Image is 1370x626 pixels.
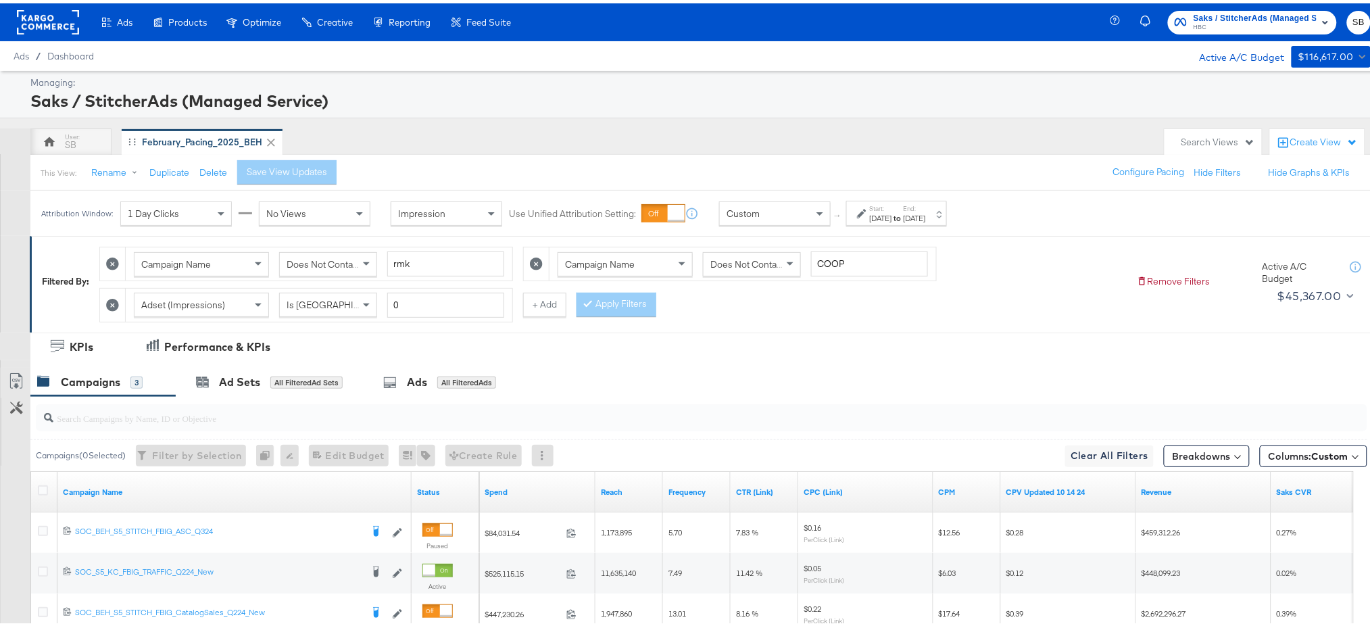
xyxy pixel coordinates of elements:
a: SOC_S5_KC_FBIG_TRAFFIC_Q224_New [75,563,362,577]
div: [DATE] [904,210,926,220]
span: 11,635,140 [601,564,636,575]
span: Optimize [243,14,281,24]
a: The total amount spent to date. [485,483,590,494]
span: $0.12 [1006,564,1024,575]
a: The number of people your ad was served to. [601,483,658,494]
input: Search Campaigns by Name, ID or Objective [53,396,1244,423]
strong: to [892,210,904,220]
a: Updated Adobe CPV [1006,483,1131,494]
span: 5.70 [668,524,682,534]
span: / [29,47,47,58]
span: $0.28 [1006,524,1024,534]
span: Adset (Impressions) [141,295,225,308]
span: $17.64 [939,605,960,615]
button: Rename [82,158,152,182]
div: Active A/C Budget [1185,43,1285,63]
span: $459,312.26 [1142,524,1181,534]
span: Custom [727,204,760,216]
a: Dashboard [47,47,94,58]
div: All Filtered Ads [437,373,496,385]
span: $0.39 [1006,605,1024,615]
span: $525,115.15 [485,565,561,575]
sub: Per Click (Link) [804,573,844,581]
button: Clear All Filters [1065,442,1154,464]
div: Attribution Window: [41,206,114,215]
span: Reporting [389,14,431,24]
button: Remove Filters [1137,272,1210,285]
span: $84,031.54 [485,525,561,535]
span: 8.16 % [736,605,758,615]
span: $0.22 [804,600,821,610]
a: Your campaign name. [63,483,406,494]
input: Enter a number [387,289,504,314]
label: End: [904,201,926,210]
input: Enter a search term [387,248,504,273]
span: $0.16 [804,519,821,529]
span: Is [GEOGRAPHIC_DATA] [287,295,390,308]
button: Columns:Custom [1260,442,1367,464]
span: Ads [117,14,132,24]
span: ↑ [832,210,845,215]
div: SOC_BEH_S5_STITCH_FBIG_CatalogSales_Q224_New [75,604,362,615]
div: Campaigns ( 0 Selected) [36,446,126,458]
label: Use Unified Attribution Setting: [509,204,636,217]
div: All Filtered Ad Sets [270,373,343,385]
div: This View: [41,164,76,175]
span: Feed Suite [466,14,511,24]
div: SOC_S5_KC_FBIG_TRAFFIC_Q224_New [75,563,362,574]
div: Drag to reorder tab [128,135,136,142]
a: The number of clicks received on a link in your ad divided by the number of impressions. [736,483,793,494]
span: Columns: [1269,446,1348,460]
sub: Per Click (Link) [804,532,844,540]
span: 11.42 % [736,564,762,575]
span: Creative [317,14,353,24]
span: Does Not Contain [710,255,784,267]
div: Ads [407,371,427,387]
button: Configure Pacing [1104,157,1194,181]
button: Delete [199,163,227,176]
a: The average cost for each link click you've received from your ad. [804,483,928,494]
span: Impression [398,204,445,216]
span: 1,947,860 [601,605,632,615]
div: SOC_BEH_S5_STITCH_FBIG_ASC_Q324 [75,523,362,533]
div: KPIs [70,336,93,352]
span: $2,692,296.27 [1142,605,1186,615]
span: Clear All Filters [1071,444,1148,461]
span: 7.83 % [736,524,758,534]
sub: Per Click (Link) [804,613,844,621]
span: Custom [1312,447,1348,459]
span: 7.49 [668,564,682,575]
span: 1 Day Clicks [128,204,179,216]
a: The average cost you've paid to have 1,000 impressions of your ad. [939,483,996,494]
span: $0.05 [804,560,821,570]
div: [DATE] [870,210,892,220]
span: 13.01 [668,605,686,615]
div: Ad Sets [219,371,260,387]
button: Breakdowns [1164,442,1250,464]
div: Search Views [1181,133,1255,145]
a: Omniture Revenue [1142,483,1266,494]
button: Hide Filters [1194,163,1242,176]
button: $45,367.00 [1272,282,1357,304]
div: Performance & KPIs [164,336,270,352]
a: Shows the current state of your Ad Campaign. [417,483,474,494]
span: HBC [1194,19,1317,30]
span: $447,230.26 [485,606,561,616]
div: Saks / StitcherAds (Managed Service) [30,86,1367,109]
button: + Add [523,289,566,314]
span: SB [1352,11,1365,27]
span: No Views [266,204,306,216]
button: Duplicate [149,163,189,176]
div: 3 [130,373,143,385]
div: Create View [1290,133,1358,146]
span: $6.03 [939,564,956,575]
span: Saks / StitcherAds (Managed Service) [1194,8,1317,22]
span: $448,099.23 [1142,564,1181,575]
span: Campaign Name [141,255,211,267]
a: SOC_BEH_S5_STITCH_FBIG_CatalogSales_Q224_New [75,604,362,617]
div: SB [65,135,76,148]
span: $12.56 [939,524,960,534]
span: 1,173,895 [601,524,632,534]
span: 0.39% [1277,605,1297,615]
